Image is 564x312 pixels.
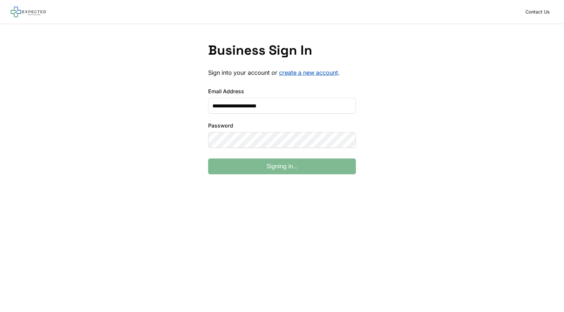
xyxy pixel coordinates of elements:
a: Contact Us [521,7,553,16]
h1: Business Sign In [208,43,356,58]
label: Password [208,122,356,129]
a: create a new account [279,69,338,76]
label: Email Address [208,87,356,95]
p: Sign into your account or . [208,69,356,77]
